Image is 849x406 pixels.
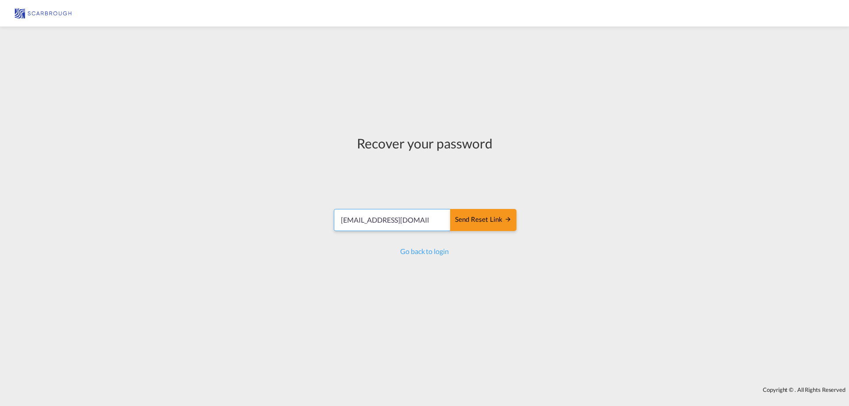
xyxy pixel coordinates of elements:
[333,134,516,152] div: Recover your password
[455,215,512,225] div: Send reset link
[400,247,448,255] a: Go back to login
[334,209,451,231] input: Email
[505,216,512,223] md-icon: icon-arrow-right
[450,209,516,231] button: SEND RESET LINK
[357,161,492,196] iframe: reCAPTCHA
[13,4,73,23] img: 68f3c5c099f711f0a1d6b9e876559da2.jpg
